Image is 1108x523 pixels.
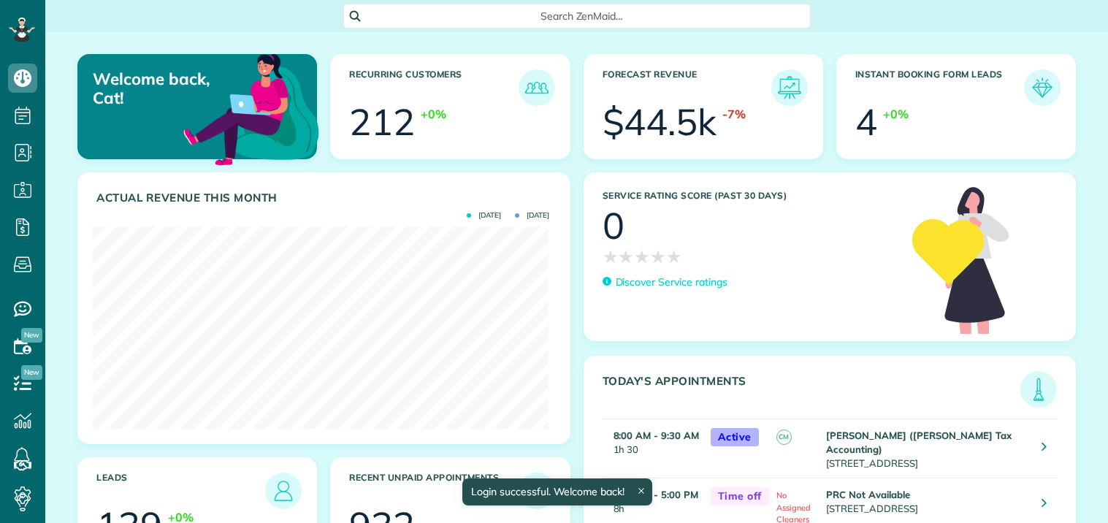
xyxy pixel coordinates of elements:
p: Welcome back, Cat! [93,69,239,108]
div: $44.5k [603,104,717,140]
span: ★ [634,244,650,270]
div: -7% [722,106,746,123]
img: dashboard_welcome-42a62b7d889689a78055ac9021e634bf52bae3f8056760290aed330b23ab8690.png [180,37,322,179]
h3: Instant Booking Form Leads [855,69,1024,106]
span: ★ [666,244,682,270]
div: +0% [421,106,446,123]
h3: Recurring Customers [349,69,518,106]
img: icon_todays_appointments-901f7ab196bb0bea1936b74009e4eb5ffbc2d2711fa7634e0d609ed5ef32b18b.png [1024,375,1053,404]
span: New [21,328,42,343]
div: 212 [349,104,415,140]
span: [DATE] [467,212,501,219]
span: Time off [711,487,769,505]
strong: 9:00 AM - 5:00 PM [614,489,698,500]
span: ★ [603,244,619,270]
h3: Recent unpaid appointments [349,473,518,509]
strong: 8:00 AM - 9:30 AM [614,430,699,441]
strong: [PERSON_NAME] ([PERSON_NAME] Tax Accounting) [826,430,1012,455]
span: ★ [618,244,634,270]
strong: PRC Not Available [826,489,909,500]
span: CM [776,430,792,445]
img: icon_unpaid_appointments-47b8ce3997adf2238b356f14209ab4cced10bd1f174958f3ca8f1d0dd7fffeee.png [522,476,551,505]
span: ★ [650,244,666,270]
h3: Actual Revenue this month [96,191,555,205]
span: Active [711,428,759,446]
img: icon_forecast_revenue-8c13a41c7ed35a8dcfafea3cbb826a0462acb37728057bba2d056411b612bbbe.png [775,73,804,102]
div: +0% [883,106,909,123]
h3: Service Rating score (past 30 days) [603,191,898,201]
h3: Today's Appointments [603,375,1021,408]
span: [DATE] [515,212,549,219]
p: Discover Service ratings [616,275,727,290]
h3: Forecast Revenue [603,69,771,106]
span: New [21,365,42,380]
td: [STREET_ADDRESS] [822,419,1031,478]
div: 4 [855,104,877,140]
a: Discover Service ratings [603,275,727,290]
img: icon_recurring_customers-cf858462ba22bcd05b5a5880d41d6543d210077de5bb9ebc9590e49fd87d84ed.png [522,73,551,102]
div: Login successful. Welcome back! [462,478,652,505]
h3: Leads [96,473,265,509]
div: 0 [603,207,624,244]
img: icon_form_leads-04211a6a04a5b2264e4ee56bc0799ec3eb69b7e499cbb523a139df1d13a81ae0.png [1028,73,1057,102]
img: icon_leads-1bed01f49abd5b7fead27621c3d59655bb73ed531f8eeb49469d10e621d6b896.png [269,476,298,505]
td: 1h 30 [603,419,703,478]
